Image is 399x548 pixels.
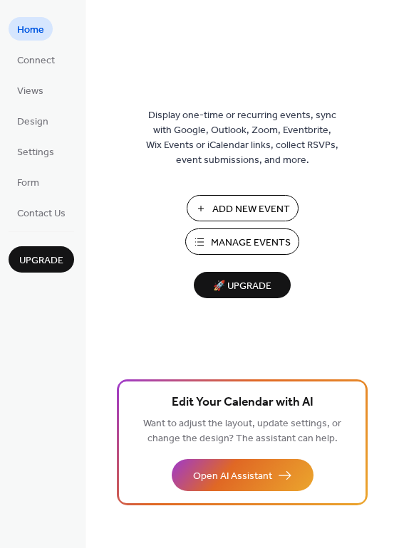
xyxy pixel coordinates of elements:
[17,176,39,191] span: Form
[9,78,52,102] a: Views
[194,272,291,298] button: 🚀 Upgrade
[9,109,57,132] a: Design
[17,84,43,99] span: Views
[212,202,290,217] span: Add New Event
[185,228,299,255] button: Manage Events
[187,195,299,221] button: Add New Event
[17,206,66,221] span: Contact Us
[193,469,272,484] span: Open AI Assistant
[17,145,54,160] span: Settings
[17,115,48,130] span: Design
[9,48,63,71] a: Connect
[211,236,291,251] span: Manage Events
[9,246,74,273] button: Upgrade
[172,459,313,491] button: Open AI Assistant
[9,139,63,163] a: Settings
[17,23,44,38] span: Home
[202,277,282,296] span: 🚀 Upgrade
[9,170,48,194] a: Form
[19,253,63,268] span: Upgrade
[172,393,313,413] span: Edit Your Calendar with AI
[9,201,74,224] a: Contact Us
[146,108,338,168] span: Display one-time or recurring events, sync with Google, Outlook, Zoom, Eventbrite, Wix Events or ...
[17,53,55,68] span: Connect
[143,414,341,448] span: Want to adjust the layout, update settings, or change the design? The assistant can help.
[9,17,53,41] a: Home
